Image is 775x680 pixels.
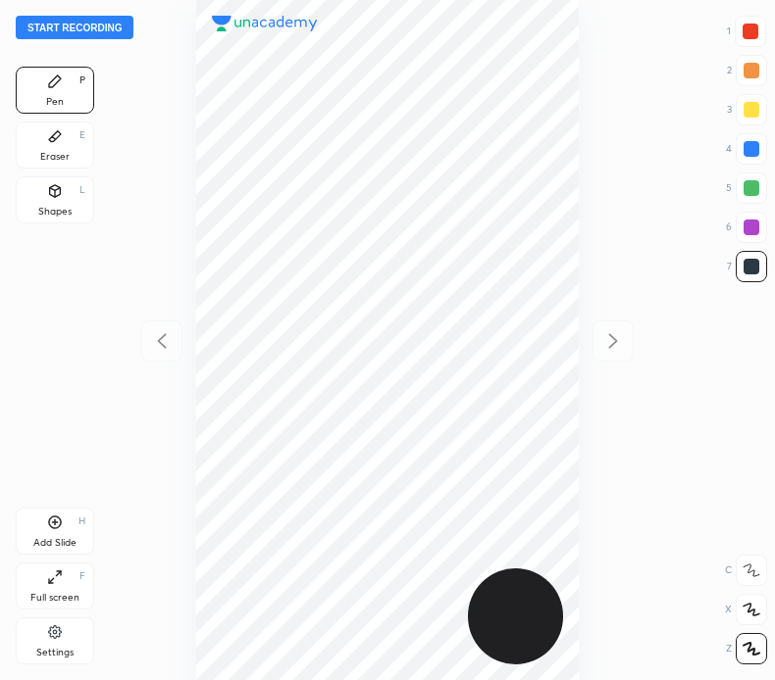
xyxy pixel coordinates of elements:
div: X [725,594,767,625]
div: E [79,130,85,140]
div: 1 [727,16,766,47]
div: Pen [46,97,64,107]
div: Add Slide [33,538,77,548]
div: F [79,571,85,581]
div: 2 [727,55,767,86]
div: 6 [726,212,767,243]
div: L [79,185,85,195]
img: logo.38c385cc.svg [212,16,318,31]
div: Eraser [40,152,70,162]
div: 3 [727,94,767,125]
div: Z [726,633,767,664]
button: Start recording [16,16,133,39]
div: 7 [727,251,767,282]
div: Settings [36,648,74,657]
div: C [725,555,767,586]
div: 4 [726,133,767,165]
div: H [78,516,85,526]
div: Shapes [38,207,72,217]
div: P [79,75,85,85]
div: 5 [726,172,767,204]
div: Full screen [30,593,79,603]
